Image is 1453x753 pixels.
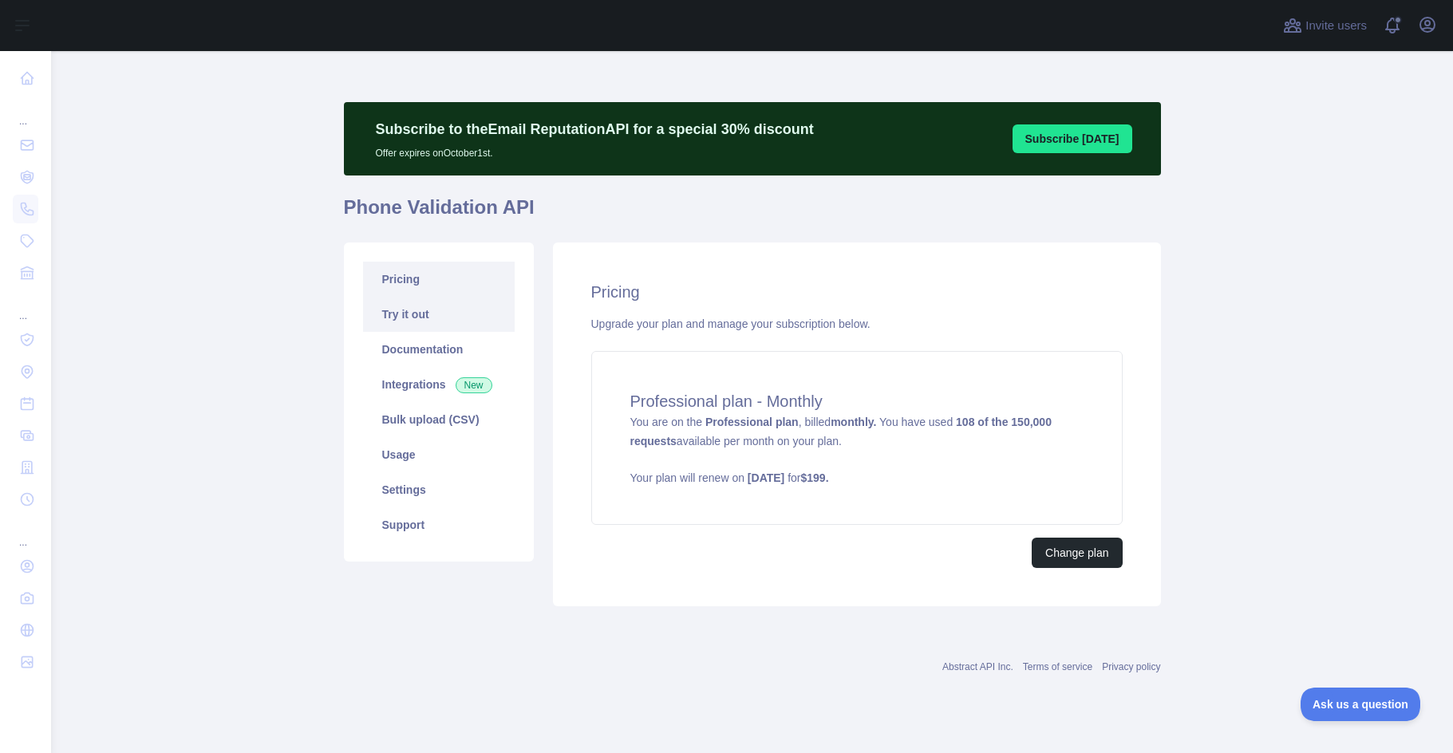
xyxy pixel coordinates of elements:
[456,377,492,393] span: New
[942,661,1013,672] a: Abstract API Inc.
[591,281,1123,303] h2: Pricing
[630,390,1084,412] h4: Professional plan - Monthly
[831,416,876,428] strong: monthly.
[1280,13,1370,38] button: Invite users
[13,96,38,128] div: ...
[1023,661,1092,672] a: Terms of service
[591,316,1123,332] div: Upgrade your plan and manage your subscription below.
[1305,17,1367,35] span: Invite users
[376,140,814,160] p: Offer expires on October 1st.
[13,517,38,549] div: ...
[344,195,1161,233] h1: Phone Validation API
[363,507,515,542] a: Support
[363,297,515,332] a: Try it out
[1013,124,1132,153] button: Subscribe [DATE]
[630,416,1084,486] span: You are on the , billed You have used available per month on your plan.
[630,416,1052,447] strong: 108 of the 150,000 requests
[363,437,515,472] a: Usage
[705,416,799,428] strong: Professional plan
[376,118,814,140] p: Subscribe to the Email Reputation API for a special 30 % discount
[630,470,1084,486] p: Your plan will renew on for
[1032,538,1122,568] button: Change plan
[13,290,38,322] div: ...
[801,471,829,484] strong: $ 199 .
[363,332,515,367] a: Documentation
[363,262,515,297] a: Pricing
[1102,661,1160,672] a: Privacy policy
[363,367,515,402] a: Integrations New
[363,402,515,437] a: Bulk upload (CSV)
[748,471,784,484] strong: [DATE]
[363,472,515,507] a: Settings
[1301,688,1421,721] iframe: Toggle Customer Support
